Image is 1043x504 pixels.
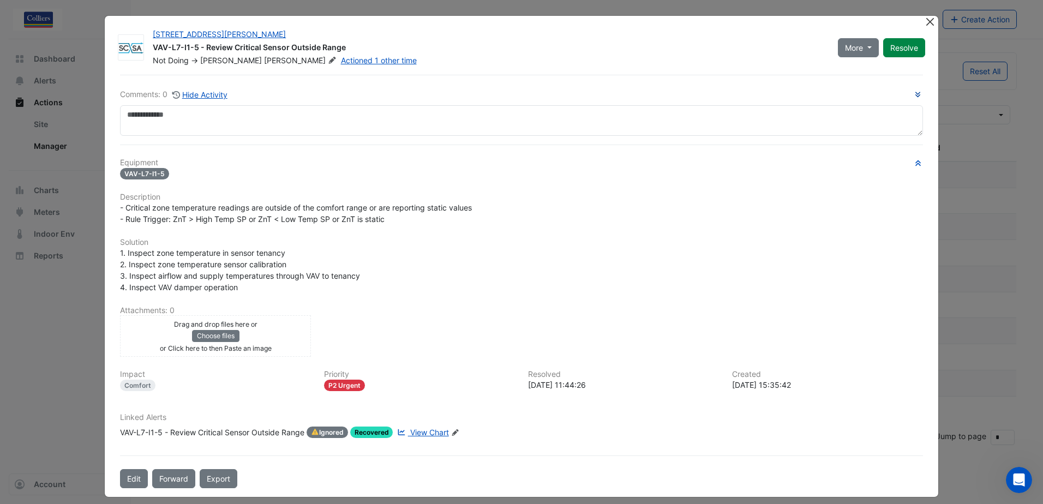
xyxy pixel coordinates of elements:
a: [STREET_ADDRESS][PERSON_NAME] [153,29,286,39]
a: View Chart [395,427,448,439]
h6: Description [120,193,923,202]
span: Recovered [350,427,393,438]
h6: Linked Alerts [120,413,923,422]
div: [DATE] 11:44:26 [528,379,719,391]
button: Resolve [883,38,925,57]
fa-icon: Edit Linked Alerts [451,429,459,437]
h6: Equipment [120,158,923,167]
span: More [845,42,863,53]
span: - Critical zone temperature readings are outside of the comfort range or are reporting static val... [120,203,472,224]
button: More [838,38,879,57]
span: Ignored [307,427,348,439]
a: Actioned 1 other time [341,56,417,65]
div: Comments: 0 [120,88,228,101]
button: Choose files [192,330,239,342]
a: Export [200,469,237,488]
iframe: Intercom live chat [1006,467,1032,493]
span: Not Doing [153,56,189,65]
span: [PERSON_NAME] [200,56,262,65]
button: Forward [152,469,195,488]
button: Close [925,16,936,27]
h6: Created [732,370,923,379]
button: Hide Activity [172,88,228,101]
div: [DATE] 15:35:42 [732,379,923,391]
img: SCSA [118,43,143,53]
h6: Resolved [528,370,719,379]
span: View Chart [410,428,449,437]
span: 1. Inspect zone temperature in sensor tenancy 2. Inspect zone temperature sensor calibration 3. I... [120,248,360,292]
h6: Attachments: 0 [120,306,923,315]
small: or Click here to then Paste an image [160,344,272,352]
div: VAV-L7-I1-5 - Review Critical Sensor Outside Range [120,427,304,439]
span: VAV-L7-I1-5 [120,168,169,179]
h6: Solution [120,238,923,247]
button: Edit [120,469,148,488]
div: Comfort [120,380,155,391]
div: P2 Urgent [324,380,365,391]
h6: Priority [324,370,515,379]
small: Drag and drop files here or [174,320,257,328]
span: [PERSON_NAME] [264,55,338,66]
h6: Impact [120,370,311,379]
span: -> [191,56,198,65]
div: VAV-L7-I1-5 - Review Critical Sensor Outside Range [153,42,825,55]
